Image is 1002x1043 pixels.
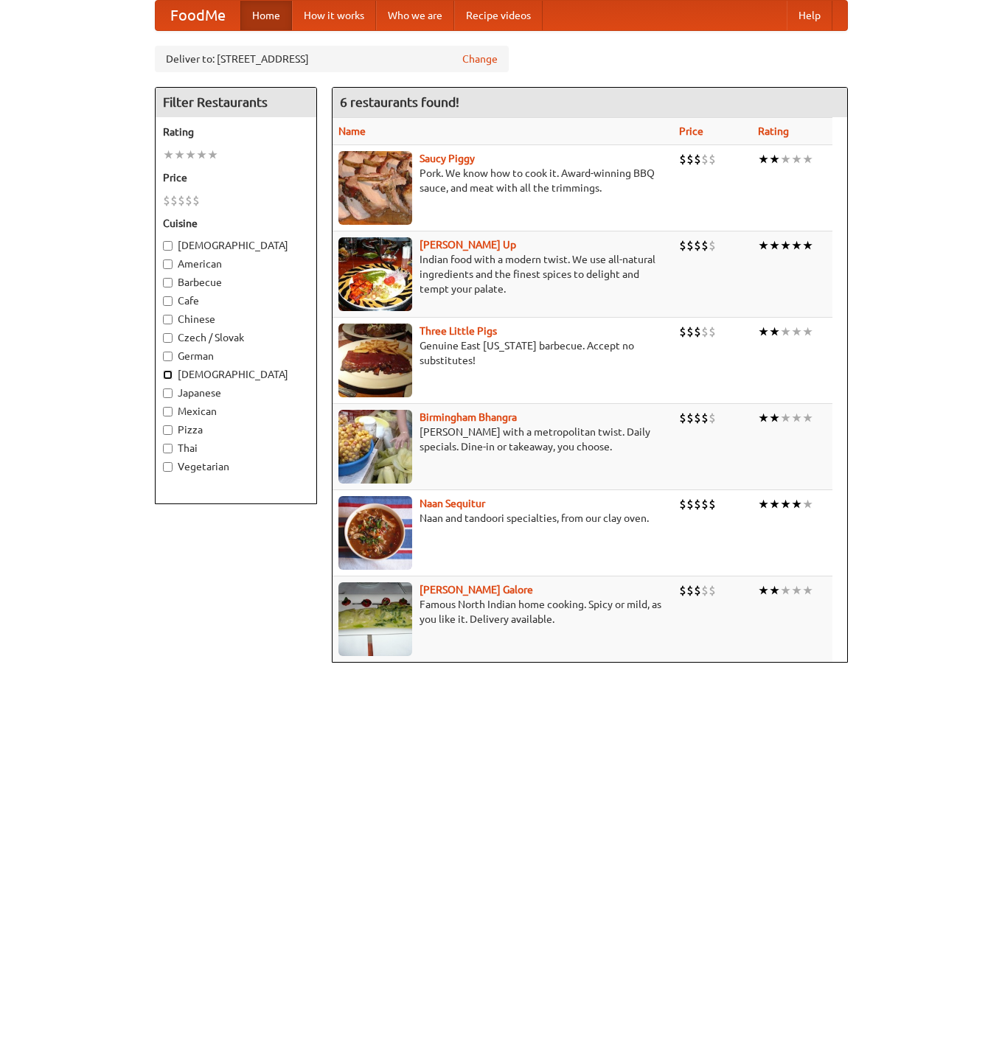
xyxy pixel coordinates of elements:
li: $ [694,496,701,512]
div: Deliver to: [STREET_ADDRESS] [155,46,509,72]
a: How it works [292,1,376,30]
li: $ [192,192,200,209]
a: [PERSON_NAME] Up [420,239,516,251]
label: German [163,349,309,363]
label: Mexican [163,404,309,419]
li: $ [701,582,709,599]
input: Mexican [163,407,173,416]
li: $ [694,410,701,426]
li: ★ [791,496,802,512]
li: $ [709,496,716,512]
input: Czech / Slovak [163,333,173,343]
li: ★ [758,410,769,426]
li: ★ [769,582,780,599]
li: ★ [769,151,780,167]
li: $ [679,496,686,512]
input: [DEMOGRAPHIC_DATA] [163,241,173,251]
li: ★ [780,151,791,167]
li: ★ [802,237,813,254]
li: ★ [791,151,802,167]
li: $ [170,192,178,209]
li: ★ [791,410,802,426]
li: ★ [758,324,769,340]
li: $ [679,237,686,254]
p: Genuine East [US_STATE] barbecue. Accept no substitutes! [338,338,668,368]
li: ★ [802,582,813,599]
li: $ [686,324,694,340]
h5: Rating [163,125,309,139]
label: [DEMOGRAPHIC_DATA] [163,238,309,253]
li: $ [709,151,716,167]
input: Thai [163,444,173,453]
input: German [163,352,173,361]
input: Japanese [163,388,173,398]
a: Birmingham Bhangra [420,411,517,423]
a: Price [679,125,703,137]
li: ★ [769,410,780,426]
label: Pizza [163,422,309,437]
a: Name [338,125,366,137]
li: ★ [758,582,769,599]
li: $ [163,192,170,209]
li: ★ [185,147,196,163]
li: ★ [163,147,174,163]
a: [PERSON_NAME] Galore [420,584,533,596]
input: Barbecue [163,278,173,287]
li: ★ [769,237,780,254]
p: Famous North Indian home cooking. Spicy or mild, as you like it. Delivery available. [338,597,668,627]
li: $ [694,582,701,599]
input: Chinese [163,315,173,324]
li: ★ [802,151,813,167]
li: ★ [802,324,813,340]
p: [PERSON_NAME] with a metropolitan twist. Daily specials. Dine-in or takeaway, you choose. [338,425,668,454]
b: Three Little Pigs [420,325,497,337]
label: Barbecue [163,275,309,290]
li: ★ [802,496,813,512]
li: $ [178,192,185,209]
input: Pizza [163,425,173,435]
img: littlepigs.jpg [338,324,412,397]
a: FoodMe [156,1,240,30]
ng-pluralize: 6 restaurants found! [340,95,459,109]
img: bhangra.jpg [338,410,412,484]
a: Who we are [376,1,454,30]
p: Pork. We know how to cook it. Award-winning BBQ sauce, and meat with all the trimmings. [338,166,668,195]
a: Naan Sequitur [420,498,485,509]
li: ★ [791,237,802,254]
a: Help [787,1,832,30]
p: Naan and tandoori specialties, from our clay oven. [338,511,668,526]
li: $ [701,410,709,426]
li: ★ [780,237,791,254]
li: $ [679,410,686,426]
li: ★ [780,582,791,599]
input: [DEMOGRAPHIC_DATA] [163,370,173,380]
li: ★ [780,496,791,512]
h4: Filter Restaurants [156,88,316,117]
li: $ [679,582,686,599]
label: Vegetarian [163,459,309,474]
label: Thai [163,441,309,456]
li: ★ [758,237,769,254]
li: $ [701,237,709,254]
img: currygalore.jpg [338,582,412,656]
b: Saucy Piggy [420,153,475,164]
li: $ [694,237,701,254]
img: saucy.jpg [338,151,412,225]
li: ★ [758,151,769,167]
label: Czech / Slovak [163,330,309,345]
label: Chinese [163,312,309,327]
input: Cafe [163,296,173,306]
li: $ [686,496,694,512]
input: Vegetarian [163,462,173,472]
img: curryup.jpg [338,237,412,311]
li: $ [686,582,694,599]
li: ★ [802,410,813,426]
li: ★ [780,324,791,340]
li: ★ [780,410,791,426]
label: American [163,257,309,271]
li: $ [694,324,701,340]
li: $ [686,410,694,426]
label: Cafe [163,293,309,308]
li: ★ [791,582,802,599]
